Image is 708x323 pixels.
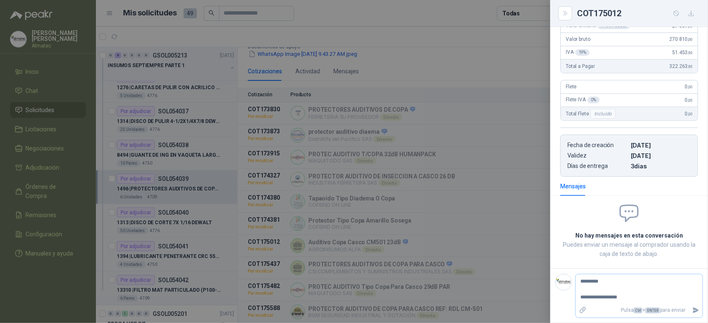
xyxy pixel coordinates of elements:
[556,274,572,290] img: Company Logo
[672,50,693,55] span: 51.453
[590,109,615,119] div: Incluido
[590,303,689,318] p: Pulsa + para enviar
[645,308,660,313] span: ENTER
[688,98,693,103] span: ,00
[560,8,570,18] button: Close
[567,163,627,170] p: Días de entrega
[685,111,693,117] span: 0
[631,163,691,170] p: 3 dias
[566,109,617,119] span: Total Flete
[566,36,590,42] span: Valor bruto
[566,63,595,69] span: Total a Pagar
[669,36,693,42] span: 270.810
[587,97,600,103] div: 0 %
[567,142,627,149] p: Fecha de creación
[576,303,590,318] label: Adjuntar archivos
[688,37,693,42] span: ,00
[560,240,698,258] p: Puedes enviar un mensaje al comprador usando la caja de texto de abajo.
[560,231,698,240] h2: No hay mensajes en esta conversación
[577,7,698,20] div: COT175012
[688,64,693,69] span: ,90
[631,142,691,149] p: [DATE]
[566,84,577,90] span: Flete
[688,112,693,116] span: ,00
[567,152,627,159] p: Validez
[689,303,703,318] button: Enviar
[575,49,590,56] div: 19 %
[685,84,693,90] span: 0
[560,182,586,191] div: Mensajes
[634,308,642,313] span: Ctrl
[688,50,693,55] span: ,90
[566,49,590,56] span: IVA
[669,63,693,69] span: 322.263
[566,97,600,103] span: Flete IVA
[685,97,693,103] span: 0
[631,152,691,159] p: [DATE]
[688,85,693,89] span: ,00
